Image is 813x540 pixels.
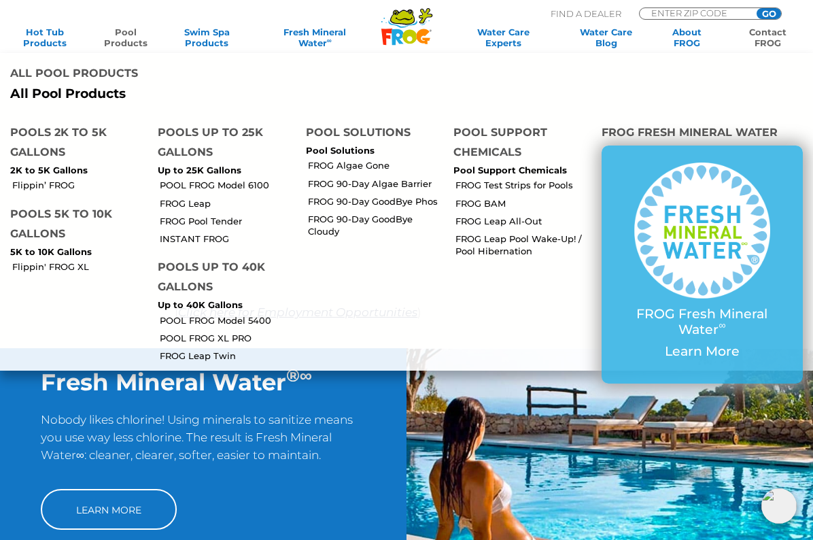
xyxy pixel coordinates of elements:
h4: Pools up to 40K Gallons [158,257,285,300]
h4: Pool Solutions [306,122,433,146]
a: FROG Leap [160,197,295,209]
h4: Pools 5K to 10K Gallons [10,204,137,247]
a: Water CareExperts [449,27,557,48]
p: Up to 40K Gallons [158,300,285,311]
a: FROG 90-Day Algae Barrier [308,178,443,190]
a: INSTANT FROG [160,233,295,245]
sup: ®∞ [286,365,312,386]
a: FROG Pool Tender [160,215,295,227]
a: FROG BAM [455,197,591,209]
a: Fresh MineralWater∞ [256,27,374,48]
a: POOL FROG XL PRO [160,332,295,344]
p: Up to 25K Gallons [158,165,285,176]
a: Water CareBlog [575,27,638,48]
a: FROG Test Strips for Pools [455,179,591,191]
a: Swim SpaProducts [175,27,238,48]
a: Hot TubProducts [14,27,76,48]
p: Pool Support Chemicals [453,165,581,176]
a: Flippin’ FROG [12,179,148,191]
a: POOL FROG Model 5400 [160,314,295,326]
a: Flippin' FROG XL [12,260,148,273]
a: FROG Leap Twin [160,350,295,362]
a: ContactFROG [736,27,799,48]
a: Pool Solutions [306,145,375,156]
img: openIcon [761,488,797,524]
a: AboutFROG [656,27,719,48]
p: Find A Dealer [551,7,621,20]
p: 5K to 10K Gallons [10,247,137,258]
a: PoolProducts [94,27,157,48]
h4: Pool Support Chemicals [453,122,581,165]
p: 2K to 5K Gallons [10,165,137,176]
p: Nobody likes chlorine! Using minerals to sanitize means you use way less chlorine. The result is ... [41,411,366,475]
a: FROG Algae Gone [308,159,443,171]
sup: ∞ [327,37,332,44]
input: Zip Code Form [650,8,742,18]
h2: Fresh Mineral Water [41,369,366,396]
a: FROG 90-Day GoodBye Cloudy [308,213,443,237]
a: POOL FROG Model 6100 [160,179,295,191]
a: FROG 90-Day GoodBye Phos [308,195,443,207]
h4: Pools up to 25K Gallons [158,122,285,165]
a: FROG Leap Pool Wake-Up! / Pool Hibernation [455,233,591,257]
h4: All Pool Products [10,63,396,86]
input: GO [757,8,781,19]
a: All Pool Products [10,86,396,102]
a: Learn More [41,489,177,530]
iframe: Thrio Integration Page [507,57,765,492]
a: FROG Leap All-Out [455,215,591,227]
h4: Pools 2K to 5K Gallons [10,122,137,165]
